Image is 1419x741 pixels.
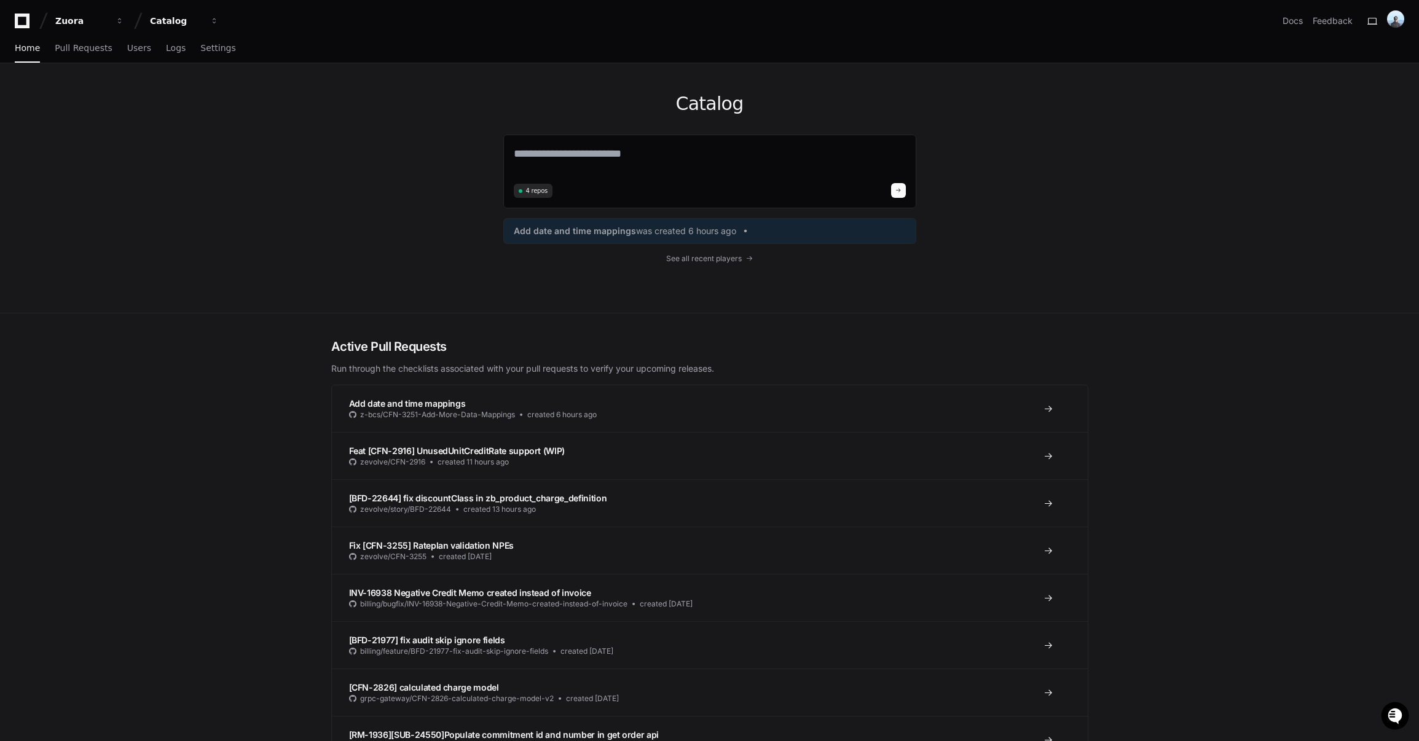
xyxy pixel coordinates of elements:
[349,445,565,456] span: Feat [CFN-2916] UnusedUnitCreditRate support (WIP)
[332,385,1088,432] a: Add date and time mappingsz-bcs/CFN-3251-Add-More-Data-Mappingscreated 6 hours ago
[12,92,34,114] img: 1736555170064-99ba0984-63c1-480f-8ee9-699278ef63ed
[127,34,151,63] a: Users
[636,225,736,237] span: was created 6 hours ago
[360,410,515,420] span: z-bcs/CFN-3251-Add-More-Data-Mappings
[503,93,916,115] h1: Catalog
[127,44,151,52] span: Users
[12,12,37,37] img: PlayerZero
[331,338,1088,355] h2: Active Pull Requests
[349,587,591,598] span: INV-16938 Negative Credit Memo created instead of invoice
[50,10,129,32] button: Zuora
[332,479,1088,527] a: [BFD-22644] fix discountClass in zb_product_charge_definitionzevolve/story/BFD-22644created 13 ho...
[1283,15,1303,27] a: Docs
[514,225,636,237] span: Add date and time mappings
[349,493,607,503] span: [BFD-22644] fix discountClass in zb_product_charge_definition
[145,10,224,32] button: Catalog
[332,432,1088,479] a: Feat [CFN-2916] UnusedUnitCreditRate support (WIP)zevolve/CFN-2916created 11 hours ago
[360,599,627,609] span: billing/bugfix/INV-16938-Negative-Credit-Memo-created-instead-of-invoice
[349,682,499,692] span: [CFN-2826] calculated charge model
[463,504,536,514] span: created 13 hours ago
[15,44,40,52] span: Home
[87,128,149,138] a: Powered byPylon
[349,398,466,409] span: Add date and time mappings
[1387,10,1404,28] img: ACg8ocJepXi-dr_qq4KGJ9OYKHjeJPqnPGRYBcXpSWq7AaGLgaTP2rc=s96-c
[209,95,224,110] button: Start new chat
[332,621,1088,668] a: [BFD-21977] fix audit skip ignore fieldsbilling/feature/BFD-21977-fix-audit-skip-ignore-fieldscre...
[560,646,613,656] span: created [DATE]
[503,254,916,264] a: See all recent players
[360,504,451,514] span: zevolve/story/BFD-22644
[438,457,509,467] span: created 11 hours ago
[122,129,149,138] span: Pylon
[12,49,224,69] div: Welcome
[1313,15,1353,27] button: Feedback
[360,552,426,562] span: zevolve/CFN-3255
[349,540,514,551] span: Fix [CFN-3255] Rateplan validation NPEs
[166,34,186,63] a: Logs
[526,186,548,195] span: 4 repos
[55,44,112,52] span: Pull Requests
[666,254,742,264] span: See all recent players
[332,574,1088,621] a: INV-16938 Negative Credit Memo created instead of invoicebilling/bugfix/INV-16938-Negative-Credit...
[527,410,597,420] span: created 6 hours ago
[640,599,693,609] span: created [DATE]
[55,34,112,63] a: Pull Requests
[200,34,235,63] a: Settings
[514,225,906,237] a: Add date and time mappingswas created 6 hours ago
[349,635,505,645] span: [BFD-21977] fix audit skip ignore fields
[55,15,108,27] div: Zuora
[1380,700,1413,734] iframe: Open customer support
[150,15,203,27] div: Catalog
[15,34,40,63] a: Home
[566,694,619,704] span: created [DATE]
[332,668,1088,716] a: [CFN-2826] calculated charge modelgrpc-gateway/CFN-2826-calculated-charge-model-v2created [DATE]
[360,694,554,704] span: grpc-gateway/CFN-2826-calculated-charge-model-v2
[42,104,155,114] div: We're available if you need us!
[166,44,186,52] span: Logs
[42,92,202,104] div: Start new chat
[439,552,492,562] span: created [DATE]
[360,457,425,467] span: zevolve/CFN-2916
[331,363,1088,375] p: Run through the checklists associated with your pull requests to verify your upcoming releases.
[332,527,1088,574] a: Fix [CFN-3255] Rateplan validation NPEszevolve/CFN-3255created [DATE]
[360,646,548,656] span: billing/feature/BFD-21977-fix-audit-skip-ignore-fields
[200,44,235,52] span: Settings
[349,729,659,740] span: [RM-1936][SUB-24550]Populate commitment id and number in get order api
